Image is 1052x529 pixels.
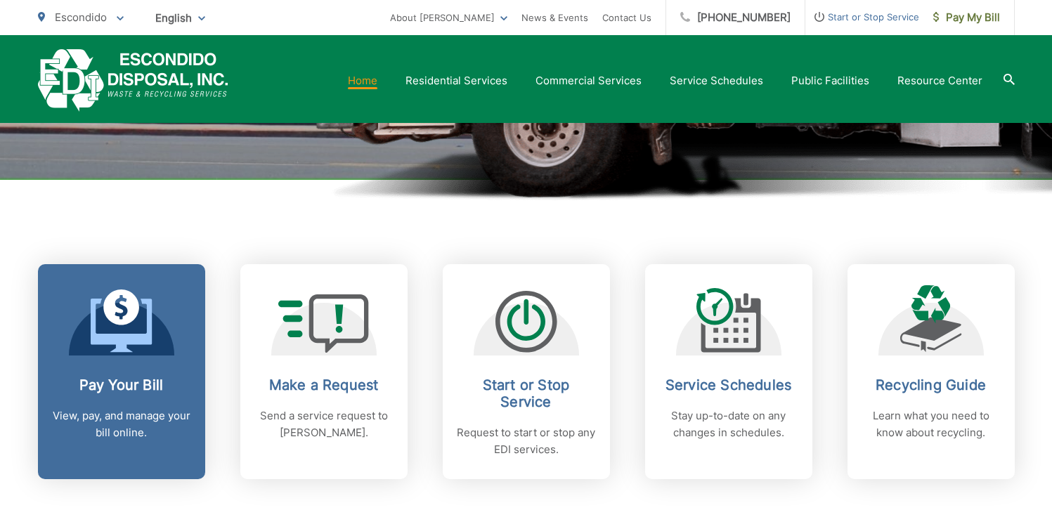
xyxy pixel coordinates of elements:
p: Request to start or stop any EDI services. [457,424,596,458]
p: View, pay, and manage your bill online. [52,407,191,441]
a: About [PERSON_NAME] [390,9,507,26]
a: Resource Center [897,72,982,89]
a: Recycling Guide Learn what you need to know about recycling. [848,264,1015,479]
a: Commercial Services [535,72,642,89]
h2: Service Schedules [659,377,798,393]
a: Contact Us [602,9,651,26]
span: Pay My Bill [933,9,1000,26]
h2: Pay Your Bill [52,377,191,393]
h2: Recycling Guide [862,377,1001,393]
span: English [145,6,216,30]
h2: Start or Stop Service [457,377,596,410]
p: Learn what you need to know about recycling. [862,407,1001,441]
a: News & Events [521,9,588,26]
p: Stay up-to-date on any changes in schedules. [659,407,798,441]
a: Service Schedules Stay up-to-date on any changes in schedules. [645,264,812,479]
span: Escondido [55,11,107,24]
a: Public Facilities [791,72,869,89]
a: Make a Request Send a service request to [PERSON_NAME]. [240,264,408,479]
a: EDCD logo. Return to the homepage. [38,49,228,112]
a: Pay Your Bill View, pay, and manage your bill online. [38,264,205,479]
a: Home [348,72,377,89]
a: Service Schedules [670,72,763,89]
a: Residential Services [405,72,507,89]
p: Send a service request to [PERSON_NAME]. [254,407,394,441]
h2: Make a Request [254,377,394,393]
